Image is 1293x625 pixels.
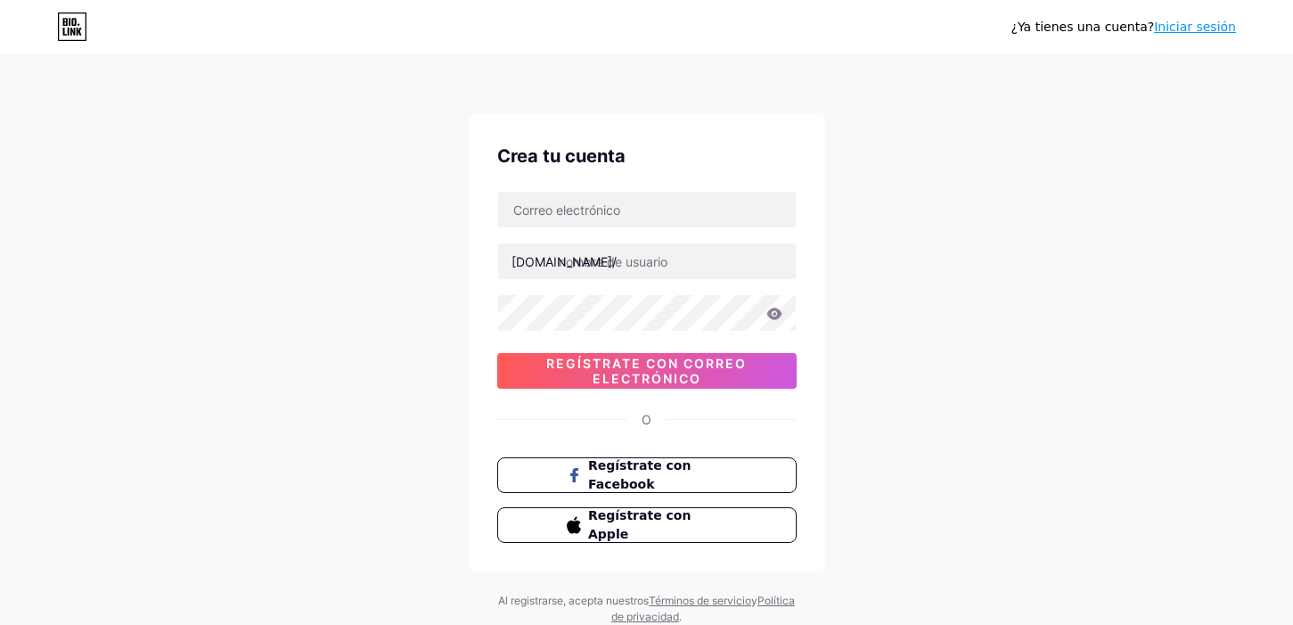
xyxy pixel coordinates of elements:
font: . [679,610,682,623]
font: Regístrate con correo electrónico [546,356,747,386]
font: y [751,594,757,607]
button: Regístrate con Apple [497,507,797,543]
a: Términos de servicio [649,594,751,607]
button: Regístrate con correo electrónico [497,353,797,389]
a: Iniciar sesión [1154,20,1236,34]
font: Regístrate con Facebook [588,458,691,491]
font: ¿Ya tienes una cuenta? [1011,20,1155,34]
input: Correo electrónico [498,192,796,227]
font: [DOMAIN_NAME]/ [511,254,617,269]
font: O [642,412,651,427]
font: Al registrarse, acepta nuestros [498,594,649,607]
input: nombre de usuario [498,243,796,279]
font: Crea tu cuenta [497,145,626,167]
button: Regístrate con Facebook [497,457,797,493]
font: Regístrate con Apple [588,508,691,541]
